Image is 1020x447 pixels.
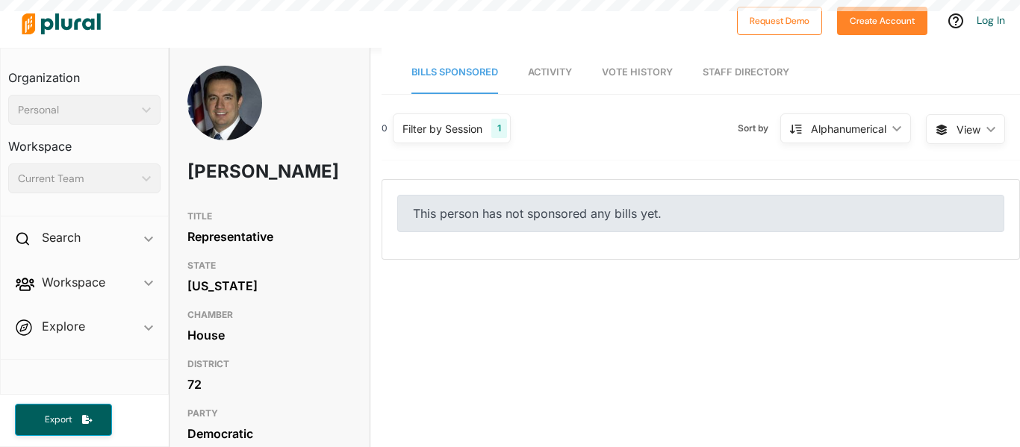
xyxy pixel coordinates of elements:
[411,66,498,78] span: Bills Sponsored
[187,422,352,445] div: Democratic
[8,56,161,89] h3: Organization
[187,275,352,297] div: [US_STATE]
[738,122,780,135] span: Sort by
[187,149,286,194] h1: [PERSON_NAME]
[411,51,498,94] a: Bills Sponsored
[187,225,352,248] div: Representative
[957,122,980,137] span: View
[528,66,572,78] span: Activity
[977,13,1005,27] a: Log In
[837,12,927,28] a: Create Account
[18,171,136,187] div: Current Team
[18,102,136,118] div: Personal
[8,125,161,157] h3: Workspace
[528,51,572,94] a: Activity
[402,121,482,137] div: Filter by Session
[187,257,352,275] h3: STATE
[15,404,112,436] button: Export
[187,306,352,324] h3: CHAMBER
[397,195,1004,232] div: This person has not sponsored any bills yet.
[837,7,927,35] button: Create Account
[187,66,262,169] img: Headshot of Frank Burns
[187,404,352,422] h3: PARTY
[737,7,822,35] button: Request Demo
[187,324,352,346] div: House
[737,12,822,28] a: Request Demo
[602,51,673,94] a: Vote History
[34,413,82,426] span: Export
[187,373,352,396] div: 72
[42,229,81,246] h2: Search
[491,119,507,138] div: 1
[187,207,352,225] h3: TITLE
[811,121,886,137] div: Alphanumerical
[187,355,352,373] h3: DISTRICT
[382,122,388,135] div: 0
[703,51,789,94] a: Staff Directory
[602,66,673,78] span: Vote History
